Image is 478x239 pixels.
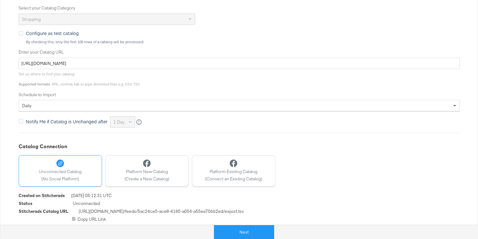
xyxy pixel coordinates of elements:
[79,208,244,216] span: [URL][DOMAIN_NAME] /feeds/ 5ac24ce5-ace8-4185-a054-a55ea70662ed /export.tsv
[73,201,100,208] span: Unconnected
[22,103,32,108] span: daily
[124,169,169,175] span: Platform New Catalog
[19,49,460,55] label: Enter your Catalog URL
[19,143,460,150] div: Catalog Connection
[26,30,79,36] span: Configure as test catalog
[19,208,68,214] div: Stitcherads Catalog URL
[19,155,102,187] button: Unconnected Catalog(No Social Platform)
[205,169,262,175] span: Platform Existing Catalog
[19,5,460,11] label: Select your Catalog Category
[113,119,124,125] span: 1 day
[105,155,189,187] button: Platform New Catalog(Create a New Catalog)
[19,216,460,222] div: Copy URL Link
[71,193,112,201] span: [DATE] 05:12:31 UTC
[26,40,460,44] div: By checking this, only the first 100 rows of a catalog will be processed.
[39,169,82,175] span: Unconnected Catalog
[192,155,275,187] button: Platform Existing Catalog(Connect an Existing Catalog)
[19,201,32,207] div: Status
[22,16,41,22] span: Shopping
[26,118,107,125] span: Notify Me if Catalog is Unchanged after
[19,193,65,199] div: Created on Stitcherads
[19,58,460,69] input: Enter Catalog URL, e.g. http://www.example.com/products.xml
[19,82,50,86] strong: Supported formats
[39,176,82,182] span: (No Social Platform)
[19,72,140,86] span: Tell us where to find your catalog. : XML, comma, tab or pipe delimited files e.g. CSV, TSV.
[205,176,262,182] span: (Connect an Existing Catalog)
[124,176,169,182] span: (Create a New Catalog)
[19,92,460,98] label: Schedule to Import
